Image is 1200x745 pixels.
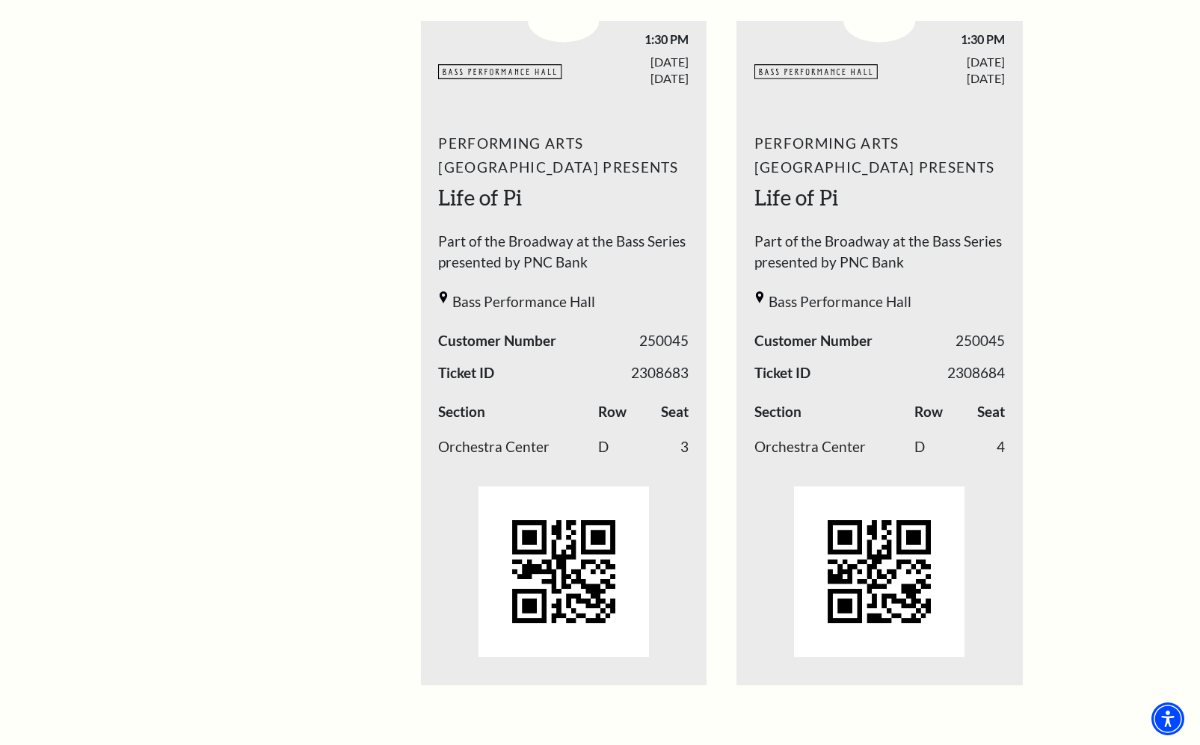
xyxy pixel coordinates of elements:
[598,401,627,423] label: Row
[639,330,689,352] span: 250045
[438,132,689,179] span: Performing Arts [GEOGRAPHIC_DATA] Presents
[769,291,911,313] span: Bass Performance Hall
[1151,702,1184,735] div: Accessibility Menu
[661,401,689,423] label: Seat
[879,54,1005,85] span: [DATE] [DATE]
[438,183,689,213] h2: Life of Pi
[914,430,965,466] td: D
[438,401,485,423] label: Section
[754,231,1005,281] span: Part of the Broadway at the Bass Series presented by PNC Bank
[754,430,914,466] td: Orchestra Center
[754,362,810,384] span: Ticket ID
[914,401,943,423] label: Row
[956,330,1005,352] span: 250045
[438,430,598,466] td: Orchestra Center
[879,31,1005,47] span: 1:30 PM
[977,401,1005,423] label: Seat
[564,54,689,85] span: [DATE] [DATE]
[754,132,1005,179] span: Performing Arts [GEOGRAPHIC_DATA] Presents
[438,231,689,281] span: Part of the Broadway at the Bass Series presented by PNC Bank
[754,330,873,352] span: Customer Number
[947,362,1005,384] span: 2308684
[649,430,689,466] td: 3
[452,291,595,313] span: Bass Performance Hall
[754,401,801,423] label: Section
[564,31,689,47] span: 1:30 PM
[754,183,1005,213] h2: Life of Pi
[965,430,1005,466] td: 4
[598,430,649,466] td: D
[631,362,689,384] span: 2308683
[438,362,494,384] span: Ticket ID
[438,330,556,352] span: Customer Number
